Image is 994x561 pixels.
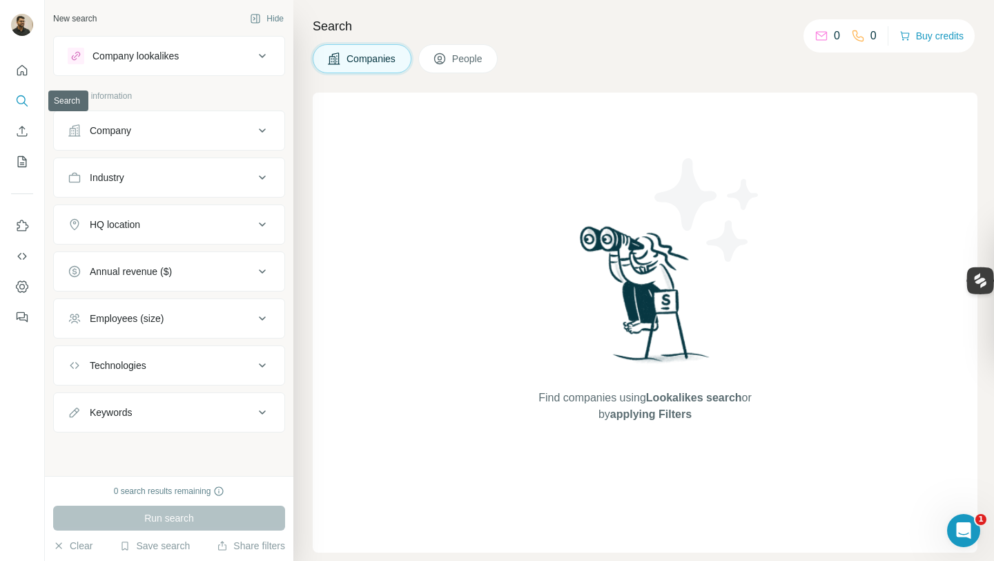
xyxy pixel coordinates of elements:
[11,14,33,36] img: Avatar
[11,244,33,269] button: Use Surfe API
[54,114,284,147] button: Company
[53,90,285,102] p: Company information
[870,28,877,44] p: 0
[90,406,132,419] div: Keywords
[92,49,179,63] div: Company lookalikes
[90,218,140,231] div: HQ location
[54,349,284,382] button: Technologies
[54,161,284,194] button: Industry
[217,539,285,553] button: Share filters
[313,17,977,36] h4: Search
[53,539,92,553] button: Clear
[114,485,225,497] div: 0 search results remaining
[574,222,717,377] img: Surfe Illustration - Woman searching with binoculars
[11,119,33,144] button: Enrich CSV
[646,392,742,403] span: Lookalikes search
[947,514,980,547] iframe: Intercom live chat
[347,52,397,66] span: Companies
[975,514,986,525] span: 1
[11,58,33,83] button: Quick start
[534,390,755,423] span: Find companies using or by
[54,255,284,288] button: Annual revenue ($)
[54,208,284,241] button: HQ location
[645,148,770,272] img: Surfe Illustration - Stars
[11,149,33,174] button: My lists
[90,124,131,137] div: Company
[90,359,146,372] div: Technologies
[90,265,172,278] div: Annual revenue ($)
[240,8,293,29] button: Hide
[90,312,164,325] div: Employees (size)
[452,52,484,66] span: People
[54,39,284,73] button: Company lookalikes
[11,213,33,238] button: Use Surfe on LinkedIn
[54,396,284,429] button: Keywords
[53,12,97,25] div: New search
[119,539,190,553] button: Save search
[11,274,33,299] button: Dashboard
[899,26,964,46] button: Buy credits
[11,88,33,113] button: Search
[610,408,692,420] span: applying Filters
[54,302,284,335] button: Employees (size)
[834,28,840,44] p: 0
[11,305,33,330] button: Feedback
[90,171,124,184] div: Industry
